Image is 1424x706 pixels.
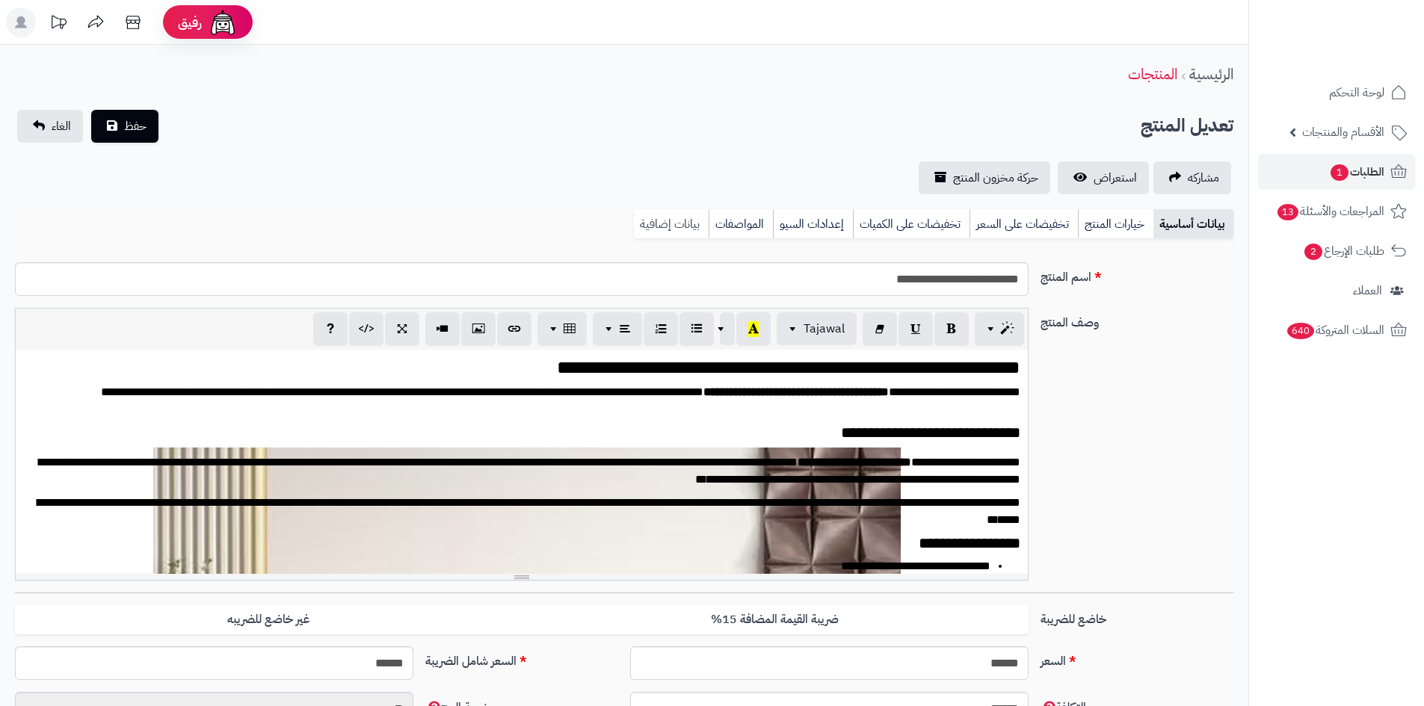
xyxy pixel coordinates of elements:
[1258,312,1415,348] a: السلات المتروكة640
[1303,241,1384,261] span: طلبات الإرجاع
[124,117,147,135] span: حفظ
[953,169,1038,187] span: حركة مخزون المنتج
[178,13,202,31] span: رفيق
[1258,75,1415,111] a: لوحة التحكم
[1329,161,1384,182] span: الطلبات
[777,312,857,345] button: Tajawal
[919,161,1050,194] a: حركة مخزون المنتج
[1153,161,1231,194] a: مشاركه
[1287,323,1315,339] span: 640
[17,110,83,143] a: الغاء
[1286,320,1384,341] span: السلات المتروكة
[419,646,624,670] label: السعر شامل الضريبة
[1141,111,1233,141] h2: تعديل المنتج
[15,604,522,635] label: غير خاضع للضريبه
[1258,154,1415,190] a: الطلبات1
[1276,201,1384,222] span: المراجعات والأسئلة
[1128,63,1177,85] a: المنتجات
[1258,273,1415,309] a: العملاء
[1058,161,1149,194] a: استعراض
[1258,193,1415,229] a: المراجعات والأسئلة13
[208,7,238,37] img: ai-face.png
[1078,209,1153,239] a: خيارات المنتج
[1035,604,1239,628] label: خاضع للضريبة
[1094,169,1137,187] span: استعراض
[1188,169,1219,187] span: مشاركه
[773,209,853,239] a: إعدادات السيو
[1329,82,1384,103] span: لوحة التحكم
[52,117,71,135] span: الغاء
[853,209,970,239] a: تخفيضات على الكميات
[1035,262,1239,286] label: اسم المنتج
[1322,11,1410,43] img: logo-2.png
[634,209,709,239] a: بيانات إضافية
[1304,244,1322,260] span: 2
[709,209,773,239] a: المواصفات
[1258,233,1415,269] a: طلبات الإرجاع2
[1035,646,1239,670] label: السعر
[91,110,158,143] button: حفظ
[970,209,1078,239] a: تخفيضات على السعر
[40,7,77,41] a: تحديثات المنصة
[1189,63,1233,85] a: الرئيسية
[1331,164,1349,181] span: 1
[1035,308,1239,332] label: وصف المنتج
[1302,122,1384,143] span: الأقسام والمنتجات
[1353,280,1382,301] span: العملاء
[1277,204,1299,220] span: 13
[522,604,1029,635] label: ضريبة القيمة المضافة 15%
[1153,209,1233,239] a: بيانات أساسية
[804,320,845,338] span: Tajawal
